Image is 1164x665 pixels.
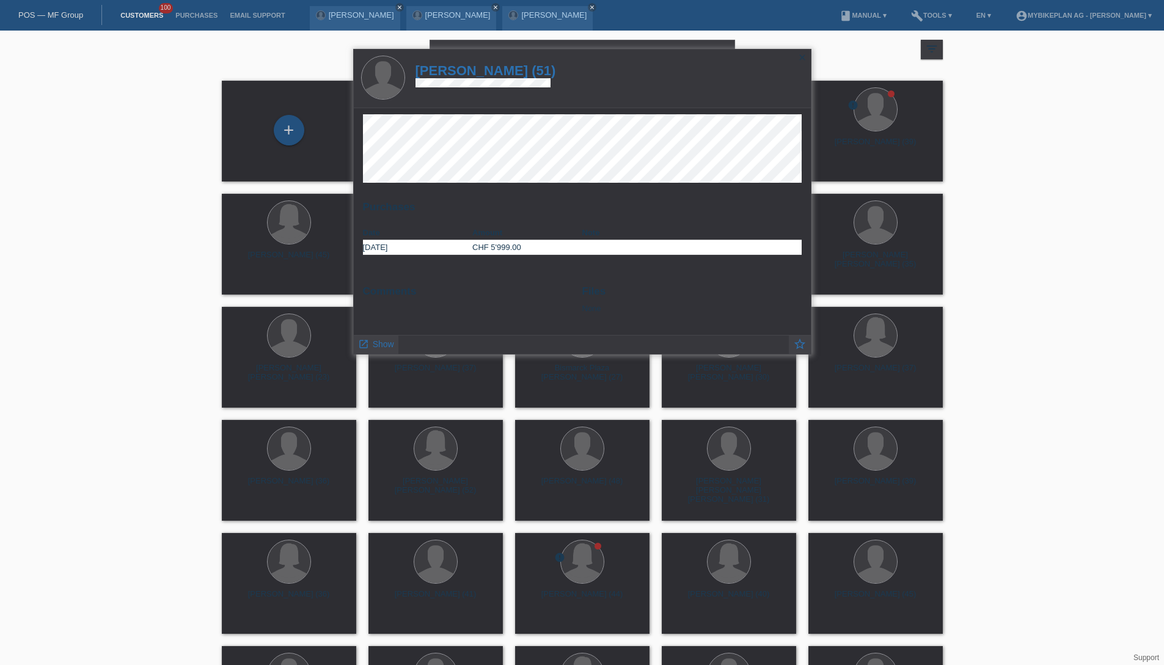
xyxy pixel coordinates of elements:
[415,63,556,78] a: [PERSON_NAME] (51)
[425,10,491,20] a: [PERSON_NAME]
[818,250,933,270] div: [PERSON_NAME] [PERSON_NAME] (35)
[378,589,493,609] div: [PERSON_NAME] (41)
[672,363,786,383] div: [PERSON_NAME] [PERSON_NAME] (30)
[589,4,595,10] i: close
[159,3,174,13] span: 100
[1016,10,1028,22] i: account_circle
[582,285,802,313] div: None
[492,4,499,10] i: close
[840,10,852,22] i: book
[114,12,169,19] a: Customers
[373,339,394,349] span: Show
[378,363,493,383] div: [PERSON_NAME] (37)
[491,3,500,12] a: close
[818,589,933,609] div: [PERSON_NAME] (45)
[232,589,346,609] div: [PERSON_NAME] (36)
[358,336,394,351] a: launch Show
[1009,12,1158,19] a: account_circleMybikeplan AG - [PERSON_NAME] ▾
[232,363,346,383] div: [PERSON_NAME] [PERSON_NAME] (23)
[397,4,403,10] i: close
[970,12,997,19] a: EN ▾
[329,10,394,20] a: [PERSON_NAME]
[525,476,640,496] div: [PERSON_NAME] (48)
[472,240,582,255] td: CHF 5'999.00
[847,100,858,111] i: error
[818,363,933,383] div: [PERSON_NAME] (37)
[358,339,369,350] i: launch
[525,589,640,609] div: [PERSON_NAME] (44)
[818,476,933,496] div: [PERSON_NAME] (39)
[672,589,786,609] div: [PERSON_NAME] (40)
[274,120,304,141] div: Add customer
[582,226,802,240] th: Note
[430,40,735,68] input: Search...
[363,240,473,255] td: [DATE]
[363,226,473,240] th: Date
[793,339,807,354] a: star_border
[363,201,802,219] h2: Purchases
[714,46,729,61] i: close
[797,53,807,62] i: close
[818,137,933,156] div: [PERSON_NAME] (39)
[224,12,291,19] a: Email Support
[793,337,807,351] i: star_border
[925,42,939,56] i: filter_list
[554,552,565,563] i: error
[847,100,858,112] div: unconfirmed, pending
[833,12,893,19] a: bookManual ▾
[588,3,596,12] a: close
[378,476,493,496] div: [PERSON_NAME] [PERSON_NAME] (52)
[395,3,404,12] a: close
[232,250,346,270] div: [PERSON_NAME] (45)
[525,363,640,383] div: Bismarck Plaza [PERSON_NAME] (27)
[672,476,786,498] div: [PERSON_NAME] [PERSON_NAME] [PERSON_NAME] (31)
[18,10,83,20] a: POS — MF Group
[1133,653,1159,662] a: Support
[472,226,582,240] th: Amount
[905,12,958,19] a: buildTools ▾
[363,285,573,304] h2: Comments
[169,12,224,19] a: Purchases
[554,552,565,565] div: unconfirmed, pending
[521,10,587,20] a: [PERSON_NAME]
[582,285,802,304] h2: Files
[232,476,346,496] div: [PERSON_NAME] (36)
[911,10,923,22] i: build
